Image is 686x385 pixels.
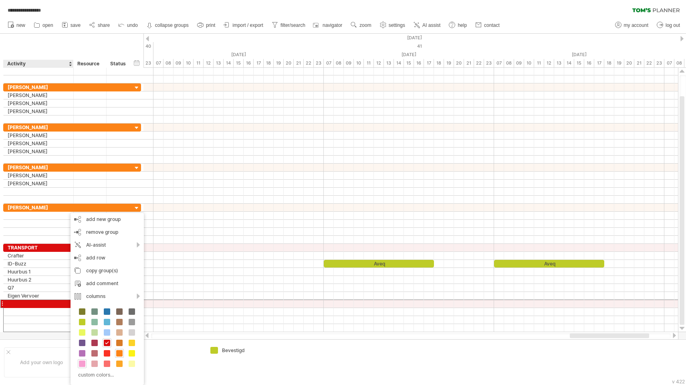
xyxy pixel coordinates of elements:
[312,20,345,30] a: navigator
[133,367,201,374] div: ....
[324,260,434,267] div: Aveq
[544,59,554,67] div: 12
[524,59,534,67] div: 10
[110,60,128,68] div: Status
[280,22,305,28] span: filter/search
[284,59,294,67] div: 20
[42,22,53,28] span: open
[8,180,69,187] div: [PERSON_NAME]
[349,20,373,30] a: zoom
[434,59,444,67] div: 18
[464,59,474,67] div: 21
[224,59,234,67] div: 14
[184,59,194,67] div: 10
[414,59,424,67] div: 16
[604,59,614,67] div: 18
[8,164,69,171] div: [PERSON_NAME]
[554,59,564,67] div: 13
[214,59,224,67] div: 13
[494,51,664,59] div: Wednesday, 8 October 2025
[144,20,191,30] a: collapse groups
[143,59,153,67] div: 23
[614,59,624,67] div: 19
[71,213,144,226] div: add new group
[344,59,354,67] div: 09
[8,268,69,276] div: Huurbus 1
[514,59,524,67] div: 09
[8,172,69,179] div: [PERSON_NAME]
[304,59,314,67] div: 22
[374,59,384,67] div: 12
[60,20,83,30] a: save
[254,59,264,67] div: 17
[75,369,137,380] div: custom colors...
[484,59,494,67] div: 23
[324,51,494,59] div: Tuesday, 7 October 2025
[71,22,81,28] span: save
[644,59,654,67] div: 22
[594,59,604,67] div: 17
[294,59,304,67] div: 21
[8,132,69,139] div: [PERSON_NAME]
[584,59,594,67] div: 16
[394,59,404,67] div: 14
[71,290,144,303] div: columns
[8,99,69,107] div: [PERSON_NAME]
[232,22,263,28] span: import / export
[574,59,584,67] div: 15
[222,20,266,30] a: import / export
[378,20,408,30] a: settings
[674,59,684,67] div: 08
[458,22,467,28] span: help
[71,251,144,264] div: add row
[204,59,214,67] div: 12
[672,379,685,385] div: v 422
[534,59,544,67] div: 11
[666,22,680,28] span: log out
[334,59,344,67] div: 08
[270,20,308,30] a: filter/search
[8,140,69,147] div: [PERSON_NAME]
[8,204,69,211] div: [PERSON_NAME]
[244,59,254,67] div: 16
[116,20,140,30] a: undo
[364,59,374,67] div: 11
[473,20,502,30] a: contact
[4,347,79,377] div: Add your own logo
[444,59,454,67] div: 19
[389,22,405,28] span: settings
[634,59,644,67] div: 21
[447,20,469,30] a: help
[404,59,414,67] div: 15
[153,51,324,59] div: Monday, 6 October 2025
[234,59,244,67] div: 15
[664,59,674,67] div: 07
[86,229,118,235] span: remove group
[16,22,25,28] span: new
[494,260,604,267] div: Aveq
[655,20,682,30] a: log out
[153,59,163,67] div: 07
[163,59,174,67] div: 08
[624,59,634,67] div: 20
[195,20,218,30] a: print
[314,59,324,67] div: 23
[87,20,112,30] a: share
[8,244,69,251] div: TRANSPORT
[412,20,443,30] a: AI assist
[624,22,648,28] span: my account
[8,292,69,300] div: Eigen Vervoer
[484,22,500,28] span: contact
[174,59,184,67] div: 09
[8,260,69,267] div: ID-Buzz
[324,59,334,67] div: 07
[359,22,371,28] span: zoom
[8,124,69,131] div: [PERSON_NAME]
[8,91,69,99] div: [PERSON_NAME]
[8,83,69,91] div: [PERSON_NAME]
[264,59,274,67] div: 18
[8,284,69,292] div: Q7
[422,22,440,28] span: AI assist
[8,276,69,284] div: Huurbus 2
[354,59,364,67] div: 10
